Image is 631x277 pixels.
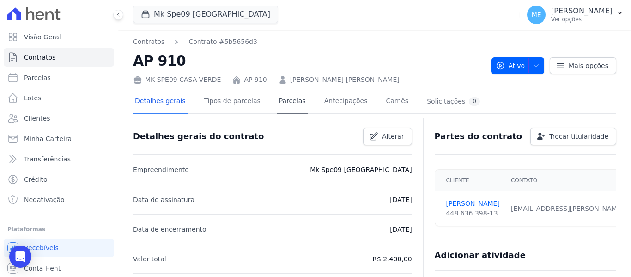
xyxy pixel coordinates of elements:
a: Recebíveis [4,239,114,257]
p: Valor total [133,253,166,265]
a: Lotes [4,89,114,107]
span: Recebíveis [24,243,59,252]
span: Crédito [24,175,48,184]
nav: Breadcrumb [133,37,257,47]
div: 448.636.398-13 [446,209,500,218]
p: Data de assinatura [133,194,194,205]
a: Minha Carteira [4,129,114,148]
nav: Breadcrumb [133,37,484,47]
span: Parcelas [24,73,51,82]
a: Transferências [4,150,114,168]
p: Data de encerramento [133,224,206,235]
p: Mk Spe09 [GEOGRAPHIC_DATA] [310,164,412,175]
p: R$ 2.400,00 [372,253,412,265]
p: [PERSON_NAME] [551,6,613,16]
span: Minha Carteira [24,134,72,143]
a: AP 910 [244,75,267,85]
span: ME [532,12,541,18]
span: Negativação [24,195,65,204]
span: Visão Geral [24,32,61,42]
div: Plataformas [7,224,110,235]
a: Trocar titularidade [530,128,616,145]
button: Ativo [491,57,545,74]
a: [PERSON_NAME] [PERSON_NAME] [290,75,400,85]
a: Solicitações0 [425,90,482,114]
a: Clientes [4,109,114,128]
button: Mk Spe09 [GEOGRAPHIC_DATA] [133,6,278,23]
h3: Adicionar atividade [435,250,526,261]
a: Detalhes gerais [133,90,188,114]
div: MK SPE09 CASA VERDE [133,75,221,85]
a: Alterar [363,128,412,145]
a: Contrato #5b5656d3 [188,37,257,47]
span: Alterar [382,132,404,141]
p: Ver opções [551,16,613,23]
a: Contratos [4,48,114,67]
span: Transferências [24,154,71,164]
span: Conta Hent [24,264,61,273]
p: [DATE] [390,194,412,205]
a: Mais opções [550,57,616,74]
span: Mais opções [569,61,608,70]
a: Contratos [133,37,164,47]
span: Trocar titularidade [549,132,608,141]
th: Cliente [435,170,505,191]
p: Empreendimento [133,164,189,175]
p: [DATE] [390,224,412,235]
div: 0 [469,97,480,106]
a: Antecipações [322,90,370,114]
span: Clientes [24,114,50,123]
span: Lotes [24,93,42,103]
a: Crédito [4,170,114,189]
div: Solicitações [427,97,480,106]
a: Parcelas [277,90,308,114]
a: Carnês [384,90,410,114]
h3: Detalhes gerais do contrato [133,131,264,142]
div: Open Intercom Messenger [9,246,31,268]
a: [PERSON_NAME] [446,199,500,209]
a: Visão Geral [4,28,114,46]
h2: AP 910 [133,50,484,71]
h3: Partes do contrato [435,131,522,142]
span: Ativo [496,57,525,74]
button: ME [PERSON_NAME] Ver opções [520,2,631,28]
span: Contratos [24,53,55,62]
a: Negativação [4,191,114,209]
a: Tipos de parcelas [202,90,262,114]
a: Parcelas [4,68,114,87]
